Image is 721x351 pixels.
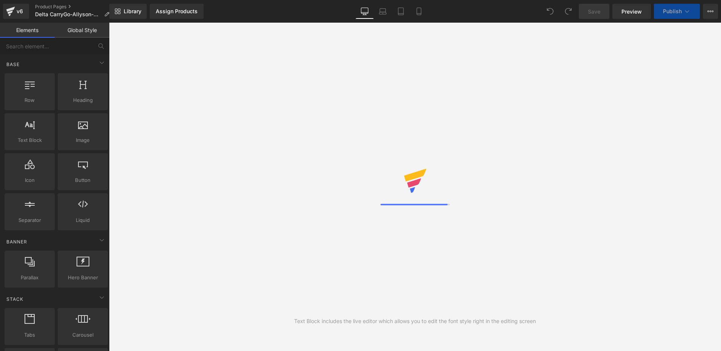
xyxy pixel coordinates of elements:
button: More [703,4,718,19]
span: Button [60,176,106,184]
a: New Library [109,4,147,19]
div: Text Block includes the live editor which allows you to edit the font style right in the editing ... [294,317,536,325]
a: Global Style [55,23,109,38]
span: Stack [6,296,24,303]
button: Redo [561,4,576,19]
span: Save [588,8,600,15]
span: Hero Banner [60,274,106,282]
a: Desktop [356,4,374,19]
span: Heading [60,96,106,104]
a: Mobile [410,4,428,19]
span: Base [6,61,20,68]
span: Parallax [7,274,52,282]
span: Publish [663,8,682,14]
a: Product Pages [35,4,115,10]
span: Library [124,8,141,15]
a: Laptop [374,4,392,19]
span: Icon [7,176,52,184]
a: v6 [3,4,29,19]
button: Undo [543,4,558,19]
span: Delta CarryGo-Allyson-new [35,11,101,17]
span: Image [60,136,106,144]
a: Preview [612,4,651,19]
span: Banner [6,238,28,245]
button: Publish [654,4,700,19]
span: Tabs [7,331,52,339]
span: Text Block [7,136,52,144]
span: Separator [7,216,52,224]
span: Carousel [60,331,106,339]
div: Assign Products [156,8,198,14]
a: Tablet [392,4,410,19]
span: Preview [621,8,642,15]
div: v6 [15,6,25,16]
span: Row [7,96,52,104]
span: Liquid [60,216,106,224]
